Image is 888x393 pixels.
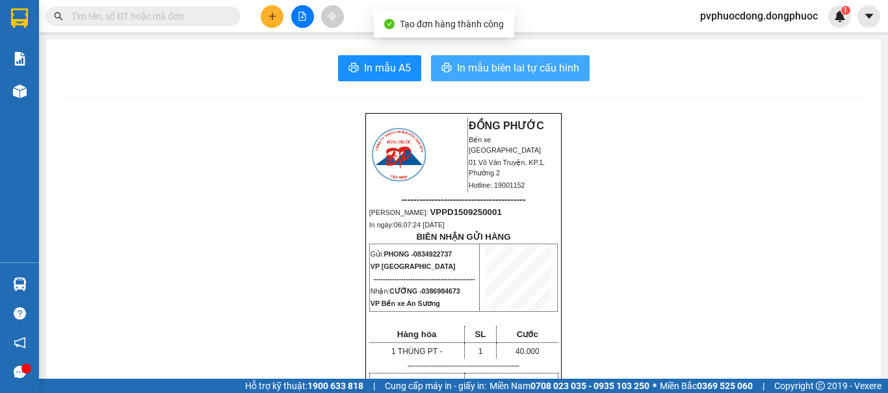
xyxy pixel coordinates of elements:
[530,381,649,391] strong: 0708 023 035 - 0935 103 250
[416,232,510,242] strong: BIÊN NHẬN GỬI HÀNG
[457,60,579,76] span: In mẫu biên lai tự cấu hình
[394,221,445,229] span: 06:07:24 [DATE]
[369,209,502,216] span: [PERSON_NAME]:
[413,250,452,258] span: 0834922737
[371,299,440,307] span: VP Bến xe An Sương
[480,377,484,387] span: 0
[14,336,26,349] span: notification
[385,379,486,393] span: Cung cấp máy in - giấy in:
[13,84,27,98] img: warehouse-icon
[371,262,456,270] span: VP [GEOGRAPHIC_DATA]
[400,19,504,29] span: Tạo đơn hàng thành công
[841,6,850,15] sup: 1
[348,62,359,75] span: printer
[469,120,544,131] strong: ĐỒNG PHƯỚC
[469,158,545,177] span: 01 Võ Văn Truyện, KP.1, Phường 2
[431,55,590,81] button: printerIn mẫu biên lai tự cấu hình
[422,287,460,295] span: 0386984673
[291,5,314,28] button: file-add
[391,347,442,356] span: 1 THÙNG PT -
[338,55,421,81] button: printerIn mẫu A5
[72,9,225,23] input: Tìm tên, số ĐT hoặc mã đơn
[261,5,283,28] button: plus
[11,8,28,28] img: logo-vxr
[478,347,483,356] span: 1
[816,381,825,390] span: copyright
[697,381,753,391] strong: 0369 525 060
[364,60,411,76] span: In mẫu A5
[371,287,460,295] span: Nhận:
[843,6,848,15] span: 1
[13,277,27,291] img: warehouse-icon
[54,12,63,21] span: search
[475,329,486,339] span: SL
[14,307,26,320] span: question-circle
[834,10,846,22] img: icon-new-feature
[660,379,753,393] span: Miền Bắc
[401,194,525,205] span: -----------------------------------------
[441,62,452,75] span: printer
[517,329,538,339] span: Cước
[430,207,501,217] span: VPPD1509250001
[14,366,26,378] span: message
[397,329,437,339] span: Hàng hóa
[490,379,649,393] span: Miền Nam
[384,19,395,29] span: check-circle
[384,377,408,387] span: 40.000
[374,275,475,283] span: --------------------------------------------
[763,379,764,393] span: |
[369,221,445,229] span: In ngày:
[371,377,408,387] span: CR:
[268,12,277,21] span: plus
[863,10,875,22] span: caret-down
[245,379,363,393] span: Hỗ trợ kỹ thuật:
[465,377,484,387] strong: CC:
[857,5,880,28] button: caret-down
[384,250,452,258] span: PHONG -
[307,381,363,391] strong: 1900 633 818
[469,181,525,189] span: Hotline: 19001152
[690,8,828,24] span: pvphuocdong.dongphuoc
[321,5,344,28] button: aim
[516,347,540,356] span: 40.000
[298,12,307,21] span: file-add
[369,361,558,371] p: -------------------------------------------
[370,126,428,183] img: logo
[469,136,541,154] span: Bến xe [GEOGRAPHIC_DATA]
[389,287,460,295] span: CƯỜNG -
[653,383,657,388] span: ⚪️
[371,250,452,258] span: Gửi:
[13,52,27,66] img: solution-icon
[373,379,375,393] span: |
[328,12,337,21] span: aim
